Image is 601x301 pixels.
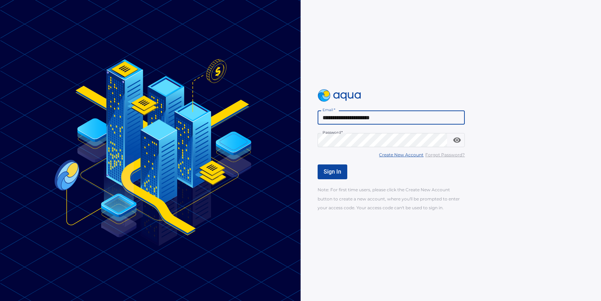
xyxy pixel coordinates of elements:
u: Create New Account [379,152,423,157]
span: Sign In [324,168,341,175]
label: Password [323,130,343,135]
label: Email [323,107,335,113]
img: logo [318,89,361,102]
span: Note: For first time users, please click the Create New Account button to create a new account, w... [318,187,460,210]
button: Sign In [318,164,347,179]
button: toggle password visibility [450,133,464,147]
u: Forgot Password? [425,152,465,157]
